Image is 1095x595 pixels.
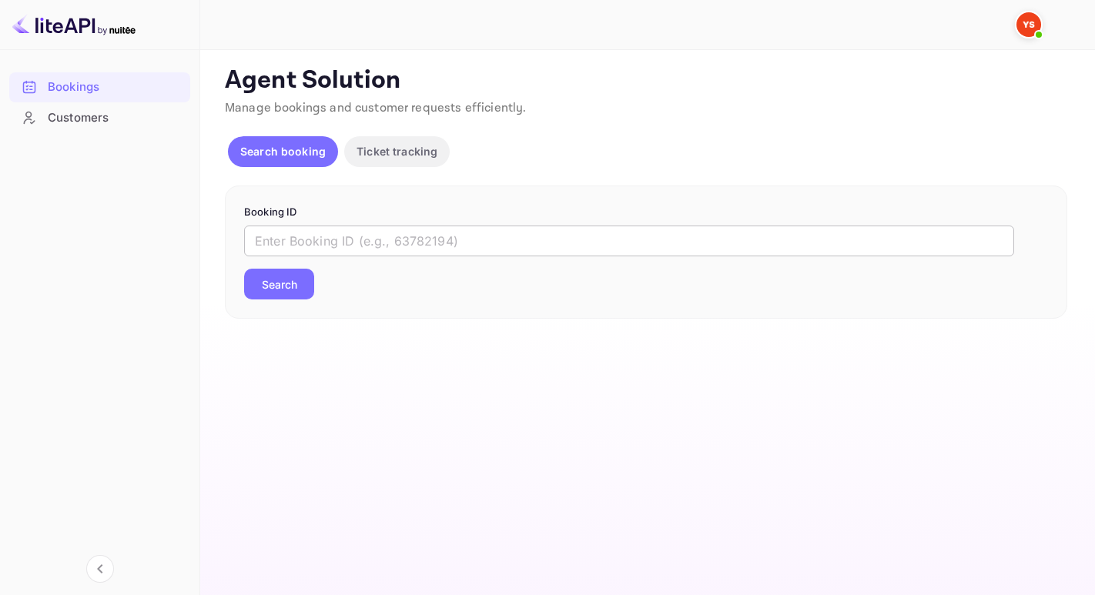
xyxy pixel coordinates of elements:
p: Search booking [240,143,326,159]
img: Yandex Support [1016,12,1041,37]
span: Manage bookings and customer requests efficiently. [225,100,527,116]
p: Ticket tracking [357,143,437,159]
img: LiteAPI logo [12,12,136,37]
p: Booking ID [244,205,1048,220]
div: Customers [9,103,190,133]
div: Bookings [9,72,190,102]
div: Bookings [48,79,182,96]
button: Collapse navigation [86,555,114,583]
p: Agent Solution [225,65,1067,96]
a: Customers [9,103,190,132]
div: Customers [48,109,182,127]
a: Bookings [9,72,190,101]
button: Search [244,269,314,299]
input: Enter Booking ID (e.g., 63782194) [244,226,1014,256]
